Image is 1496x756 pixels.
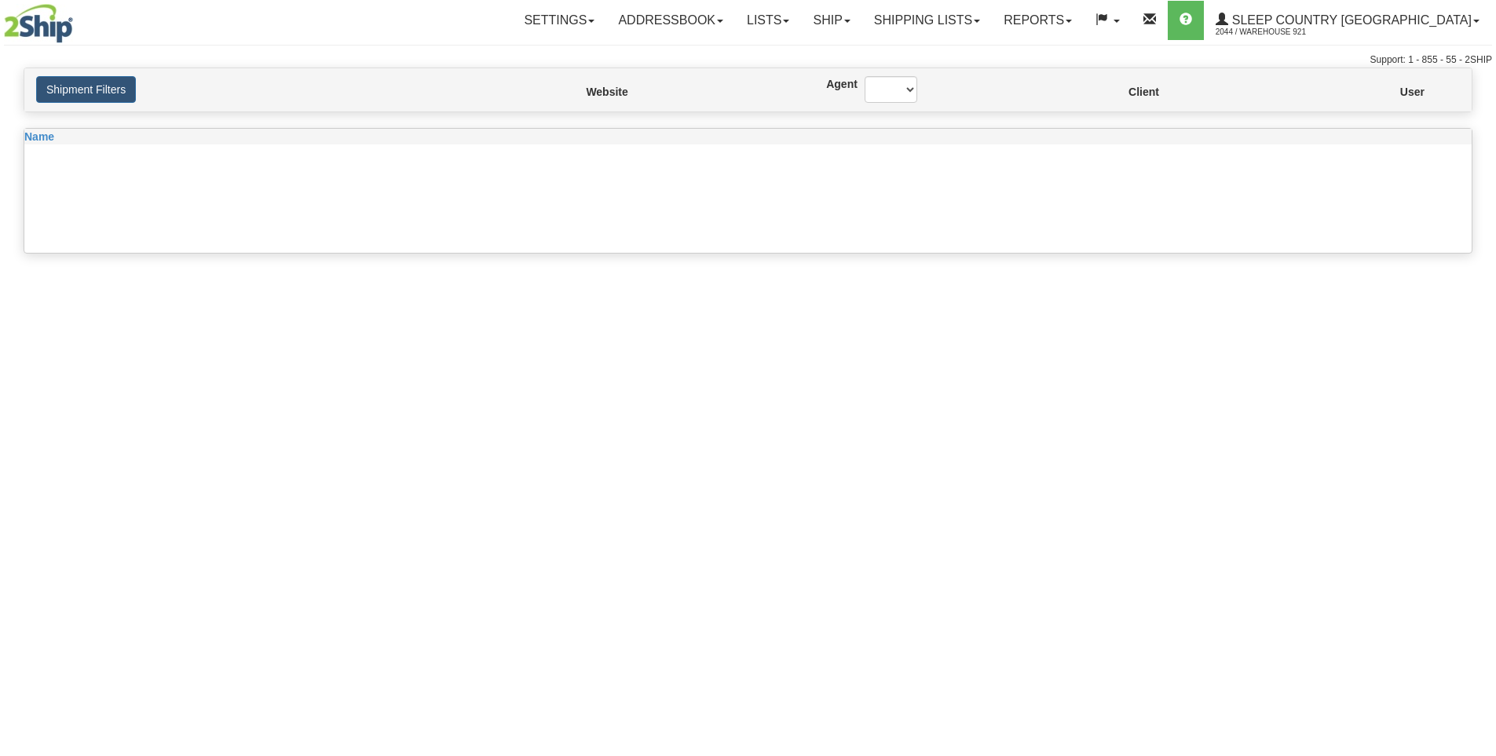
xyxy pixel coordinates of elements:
span: 2044 / Warehouse 921 [1216,24,1333,40]
a: Settings [512,1,606,40]
label: Client [1128,84,1131,100]
span: Sleep Country [GEOGRAPHIC_DATA] [1228,13,1472,27]
a: Reports [992,1,1084,40]
span: Name [24,130,54,143]
a: Sleep Country [GEOGRAPHIC_DATA] 2044 / Warehouse 921 [1204,1,1491,40]
a: Shipping lists [862,1,992,40]
label: Website [586,84,592,100]
div: Support: 1 - 855 - 55 - 2SHIP [4,53,1492,67]
a: Addressbook [606,1,735,40]
button: Shipment Filters [36,76,136,103]
a: Ship [801,1,861,40]
img: logo2044.jpg [4,4,73,43]
label: Agent [826,76,841,92]
a: Lists [735,1,801,40]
